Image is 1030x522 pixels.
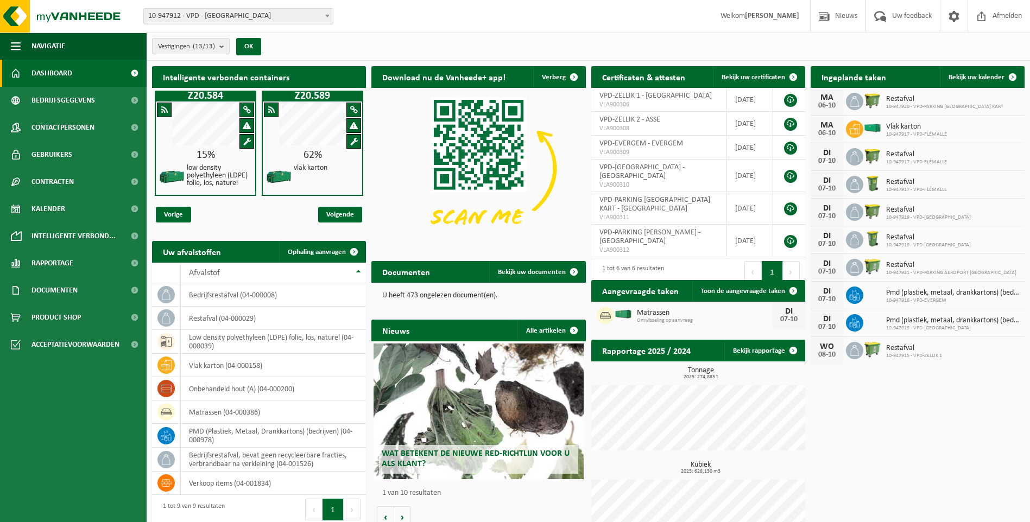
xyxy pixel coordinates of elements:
[371,320,420,341] h2: Nieuws
[949,74,1004,81] span: Bekijk uw kalender
[863,91,882,110] img: WB-1100-HPE-GN-50
[713,66,804,88] a: Bekijk uw certificaten
[599,196,710,213] span: VPD-PARKING [GEOGRAPHIC_DATA] KART - [GEOGRAPHIC_DATA]
[599,181,718,189] span: VLA900310
[591,340,702,361] h2: Rapportage 2025 / 2024
[517,320,585,341] a: Alle artikelen
[886,104,1003,110] span: 10-947920 - VPD-PARKING [GEOGRAPHIC_DATA] KART
[886,289,1019,297] span: Pmd (plastiek, metaal, drankkartons) (bedrijven)
[692,280,804,302] a: Toon de aangevraagde taken
[886,297,1019,304] span: 10-947918 - VPD-EVERGEM
[344,499,361,520] button: Next
[318,207,362,222] span: Volgende
[371,261,441,282] h2: Documenten
[816,268,838,276] div: 07-10
[637,317,773,324] span: Omwisseling op aanvraag
[816,342,838,351] div: WO
[863,202,882,220] img: WB-1100-HPE-GN-50
[816,149,838,157] div: DI
[778,316,800,323] div: 07-10
[816,323,838,331] div: 07-10
[156,150,255,161] div: 15%
[724,340,804,361] a: Bekijk rapportage
[727,160,773,192] td: [DATE]
[886,353,942,359] span: 10-947915 - VPD-ZELLIK 1
[599,92,712,100] span: VPD-ZELLIK 1 - [GEOGRAPHIC_DATA]
[266,163,293,190] img: HK-XZ-20-GN-00
[744,261,762,283] button: Previous
[181,283,366,307] td: bedrijfsrestafval (04-000008)
[816,259,838,268] div: DI
[181,377,366,400] td: onbehandeld hout (A) (04-000200)
[187,164,251,187] h4: low density polyethyleen (LDPE) folie, los, naturel
[371,66,516,87] h2: Download nu de Vanheede+ app!
[811,66,897,87] h2: Ingeplande taken
[288,249,346,256] span: Ophaling aanvragen
[31,168,74,195] span: Contracten
[31,33,65,60] span: Navigatie
[816,204,838,213] div: DI
[144,9,333,24] span: 10-947912 - VPD - ASSE
[31,141,72,168] span: Gebruikers
[181,330,366,354] td: low density polyethyleen (LDPE) folie, los, naturel (04-000039)
[722,74,785,81] span: Bekijk uw certificaten
[886,123,947,131] span: Vlak karton
[816,185,838,193] div: 07-10
[727,112,773,136] td: [DATE]
[236,38,261,55] button: OK
[886,178,947,187] span: Restafval
[591,66,696,87] h2: Certificaten & attesten
[816,315,838,323] div: DI
[597,469,805,474] span: 2025: 628,130 m3
[371,88,585,249] img: Download de VHEPlus App
[886,344,942,353] span: Restafval
[157,91,254,101] h1: Z20.584
[816,130,838,137] div: 06-10
[31,60,72,87] span: Dashboard
[816,176,838,185] div: DI
[816,296,838,303] div: 07-10
[305,499,323,520] button: Previous
[727,192,773,225] td: [DATE]
[783,261,800,283] button: Next
[886,233,971,242] span: Restafval
[152,241,232,262] h2: Uw afvalstoffen
[263,150,362,161] div: 62%
[863,123,882,133] img: HK-XR-30-GN-00
[597,374,805,380] span: 2025: 274,885 t
[886,95,1003,104] span: Restafval
[886,214,971,221] span: 10-947919 - VPD-[GEOGRAPHIC_DATA]
[159,163,186,190] img: HK-XZ-20-GN-00
[745,12,799,20] strong: [PERSON_NAME]
[158,39,215,55] span: Vestigingen
[886,206,971,214] span: Restafval
[599,228,700,245] span: VPD-PARKING [PERSON_NAME] - [GEOGRAPHIC_DATA]
[382,449,570,468] span: Wat betekent de nieuwe RED-richtlijn voor u als klant?
[31,304,81,331] span: Product Shop
[886,150,947,159] span: Restafval
[863,174,882,193] img: WB-0240-HPE-GN-50
[489,261,585,283] a: Bekijk uw documenten
[294,164,327,172] h4: vlak karton
[599,124,718,133] span: VLA900308
[31,195,65,222] span: Kalender
[156,207,191,222] span: Vorige
[597,461,805,474] h3: Kubiek
[701,288,785,295] span: Toon de aangevraagde taken
[886,159,947,165] span: 10-947917 - VPD-FLÉMALLE
[31,87,95,114] span: Bedrijfsgegevens
[886,325,1019,332] span: 10-947919 - VPD-[GEOGRAPHIC_DATA]
[637,309,773,317] span: Matrassen
[382,489,580,497] p: 1 van 10 resultaten
[599,246,718,254] span: VLA900312
[816,93,838,102] div: MA
[886,270,1016,276] span: 10-947921 - VPD-PARKING AEROPORT [GEOGRAPHIC_DATA]
[599,139,683,148] span: VPD-EVERGEM - EVERGEM
[181,354,366,377] td: vlak karton (04-000158)
[599,116,660,124] span: VPD-ZELLIK 2 - ASSE
[599,148,718,157] span: VLA900309
[816,213,838,220] div: 07-10
[157,498,225,521] div: 1 tot 9 van 9 resultaten
[189,269,220,277] span: Afvalstof
[614,309,633,319] img: HK-XA-40-GN-00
